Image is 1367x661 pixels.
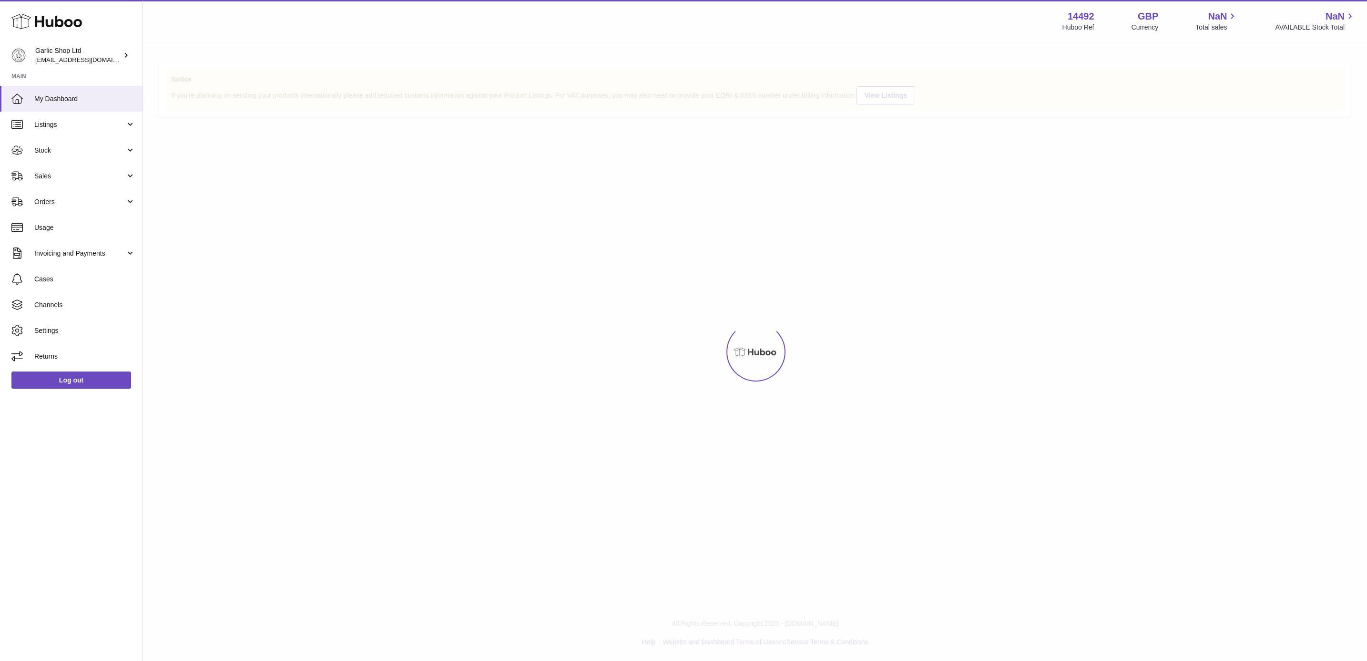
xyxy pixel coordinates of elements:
span: AVAILABLE Stock Total [1275,23,1356,32]
span: Invoicing and Payments [34,249,125,258]
a: NaN AVAILABLE Stock Total [1275,10,1356,32]
span: Listings [34,120,125,129]
span: Stock [34,146,125,155]
span: Cases [34,275,135,284]
strong: 14492 [1068,10,1094,23]
div: Huboo Ref [1062,23,1094,32]
span: NaN [1326,10,1345,23]
a: NaN Total sales [1195,10,1238,32]
span: Sales [34,172,125,181]
span: Returns [34,352,135,361]
span: Settings [34,326,135,335]
span: Usage [34,223,135,232]
div: Currency [1132,23,1159,32]
span: My Dashboard [34,94,135,103]
span: NaN [1208,10,1227,23]
span: Orders [34,197,125,207]
a: Log out [11,372,131,389]
div: Garlic Shop Ltd [35,46,121,64]
span: Total sales [1195,23,1238,32]
strong: GBP [1138,10,1158,23]
img: internalAdmin-14492@internal.huboo.com [11,48,26,62]
span: [EMAIL_ADDRESS][DOMAIN_NAME] [35,56,140,63]
span: Channels [34,300,135,310]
